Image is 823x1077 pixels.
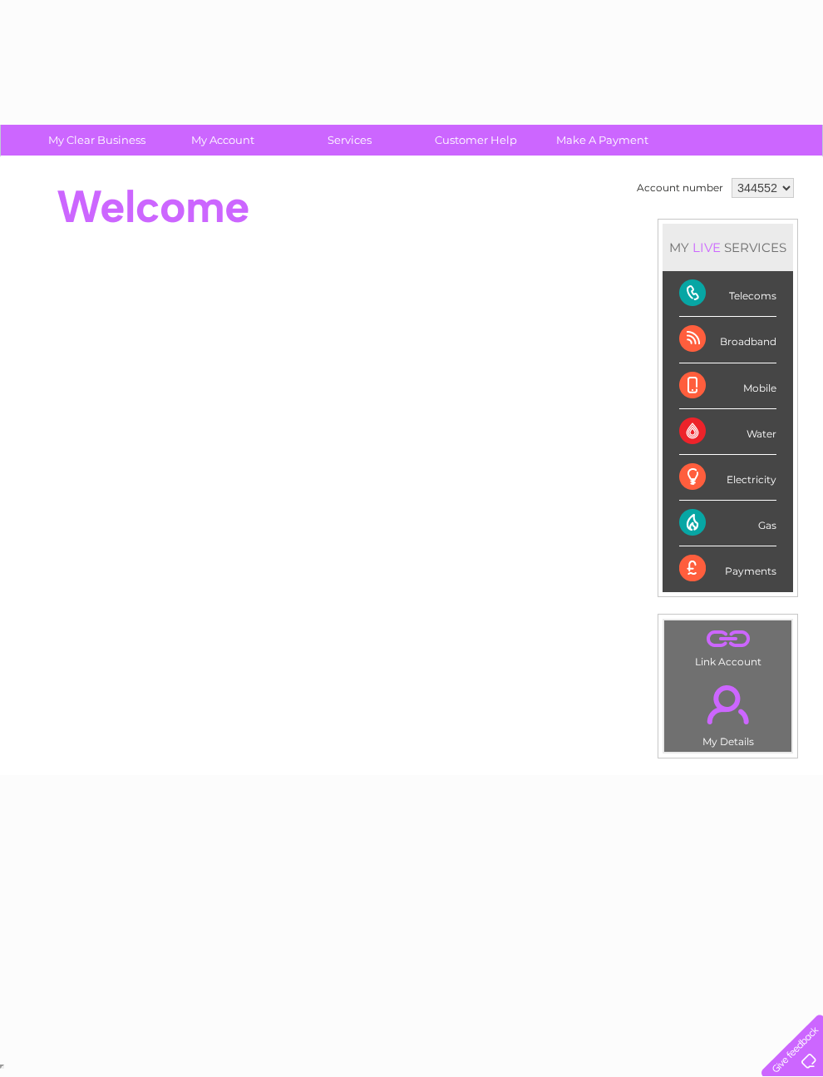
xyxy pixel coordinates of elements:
[633,174,727,202] td: Account number
[281,125,418,156] a: Services
[689,240,724,255] div: LIVE
[534,125,671,156] a: Make A Payment
[155,125,292,156] a: My Account
[668,625,787,654] a: .
[679,271,776,317] div: Telecoms
[679,409,776,455] div: Water
[407,125,545,156] a: Customer Help
[663,620,792,672] td: Link Account
[679,363,776,409] div: Mobile
[679,501,776,546] div: Gas
[663,224,793,271] div: MY SERVICES
[668,675,787,734] a: .
[663,671,792,753] td: My Details
[679,546,776,591] div: Payments
[679,455,776,501] div: Electricity
[28,125,165,156] a: My Clear Business
[679,317,776,363] div: Broadband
